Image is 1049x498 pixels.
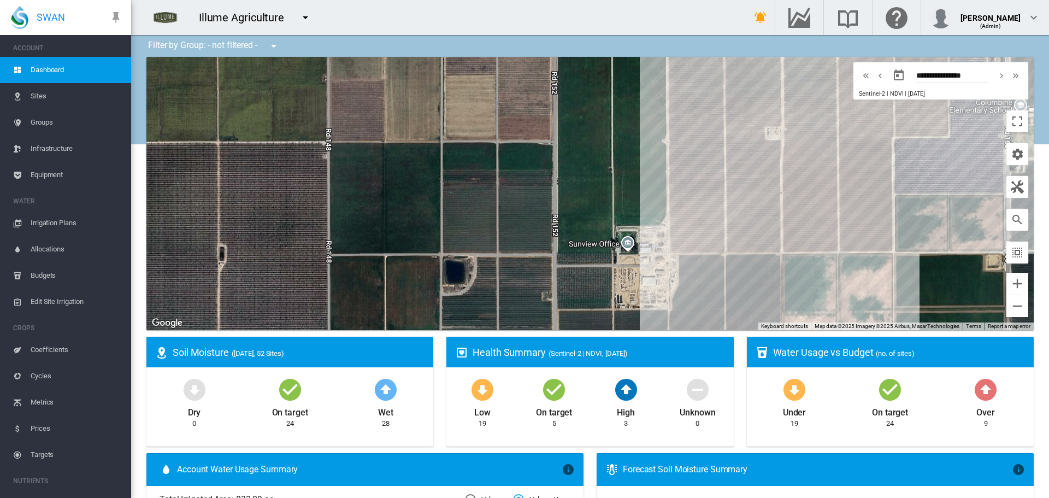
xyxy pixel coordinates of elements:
div: Over [976,402,995,419]
div: 19 [479,419,486,429]
div: Health Summary [473,345,724,359]
span: CROPS [13,319,122,337]
img: SWAN-Landscape-Logo-Colour-drop.png [11,6,28,29]
div: High [617,402,635,419]
span: Budgets [31,262,122,289]
md-icon: icon-checkbox-marked-circle [541,376,567,402]
md-icon: icon-menu-down [299,11,312,24]
md-icon: icon-water [160,463,173,476]
span: Allocations [31,236,122,262]
div: 28 [382,419,390,429]
span: ACCOUNT [13,39,122,57]
button: md-calendar [888,65,910,86]
md-icon: icon-heart-box-outline [455,346,468,359]
md-icon: Click here for help [883,11,910,24]
div: Forecast Soil Moisture Summary [623,464,1012,476]
div: Illume Agriculture [199,10,294,25]
span: NUTRIENTS [13,472,122,490]
span: Map data ©2025 Imagery ©2025 Airbus, Maxar Technologies [815,323,960,329]
span: (Admin) [980,23,1001,29]
span: SWAN [37,10,65,24]
md-icon: icon-arrow-up-bold-circle [973,376,999,402]
md-icon: icon-checkbox-marked-circle [877,376,903,402]
button: icon-menu-down [294,7,316,28]
a: Report a map error [988,323,1030,329]
button: Zoom in [1006,273,1028,295]
button: icon-chevron-double-left [859,69,873,82]
span: Cycles [31,363,122,389]
div: Wet [378,402,393,419]
span: (Sentinel-2 | NDVI, [DATE]) [549,349,628,358]
span: Account Water Usage Summary [177,464,562,476]
md-icon: icon-chevron-double-right [1010,69,1022,82]
div: Soil Moisture [173,345,425,359]
a: Terms [966,323,981,329]
button: Zoom out [1006,295,1028,317]
md-icon: icon-arrow-up-bold-circle [373,376,399,402]
span: Sentinel-2 | NDVI [859,90,903,97]
md-icon: icon-select-all [1011,246,1024,259]
div: Water Usage vs Budget [773,345,1025,359]
div: On target [872,402,908,419]
md-icon: icon-cup-water [756,346,769,359]
div: Under [783,402,806,419]
img: profile.jpg [930,7,952,28]
md-icon: icon-information [1012,463,1025,476]
div: 24 [286,419,294,429]
md-icon: icon-thermometer-lines [605,463,618,476]
button: icon-chevron-left [873,69,887,82]
md-icon: icon-checkbox-marked-circle [277,376,303,402]
span: | [DATE] [905,90,924,97]
md-icon: icon-bell-ring [754,11,767,24]
md-icon: icon-arrow-down-bold-circle [181,376,208,402]
md-icon: icon-arrow-down-bold-circle [781,376,808,402]
span: Groups [31,109,122,136]
md-icon: icon-map-marker-radius [155,346,168,359]
div: [PERSON_NAME] [960,8,1021,19]
span: Targets [31,442,122,468]
span: Dashboard [31,57,122,83]
span: Coefficients [31,337,122,363]
md-icon: icon-cog [1011,148,1024,161]
div: Filter by Group: - not filtered - [140,35,288,57]
span: WATER [13,192,122,210]
md-icon: icon-menu-down [267,39,280,52]
md-icon: icon-arrow-up-bold-circle [613,376,639,402]
img: Google [149,316,185,330]
div: 0 [192,419,196,429]
span: Irrigation Plans [31,210,122,236]
div: 3 [624,419,628,429]
md-icon: icon-chevron-left [874,69,886,82]
span: Equipment [31,162,122,188]
div: 5 [552,419,556,429]
md-icon: icon-information [562,463,575,476]
button: Toggle fullscreen view [1006,110,1028,132]
md-icon: icon-magnify [1011,213,1024,226]
div: 19 [791,419,798,429]
button: Keyboard shortcuts [761,323,808,330]
span: ([DATE], 52 Sites) [232,349,284,358]
div: Dry [188,402,201,419]
div: 0 [696,419,699,429]
md-icon: icon-chevron-down [1027,11,1040,24]
span: (no. of sites) [876,349,915,358]
md-icon: icon-minus-circle [685,376,711,402]
button: icon-select-all [1006,242,1028,263]
div: On target [536,402,572,419]
button: icon-magnify [1006,209,1028,231]
button: icon-menu-down [263,35,285,57]
button: icon-bell-ring [750,7,771,28]
md-icon: icon-arrow-down-bold-circle [469,376,496,402]
span: Metrics [31,389,122,415]
span: Edit Site Irrigation [31,289,122,315]
button: icon-cog [1006,143,1028,165]
md-icon: icon-chevron-right [995,69,1007,82]
button: icon-chevron-double-right [1009,69,1023,82]
div: 24 [886,419,894,429]
span: Infrastructure [31,136,122,162]
md-icon: Search the knowledge base [835,11,861,24]
md-icon: Go to the Data Hub [786,11,812,24]
span: Sites [31,83,122,109]
div: On target [272,402,308,419]
a: Open this area in Google Maps (opens a new window) [149,316,185,330]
